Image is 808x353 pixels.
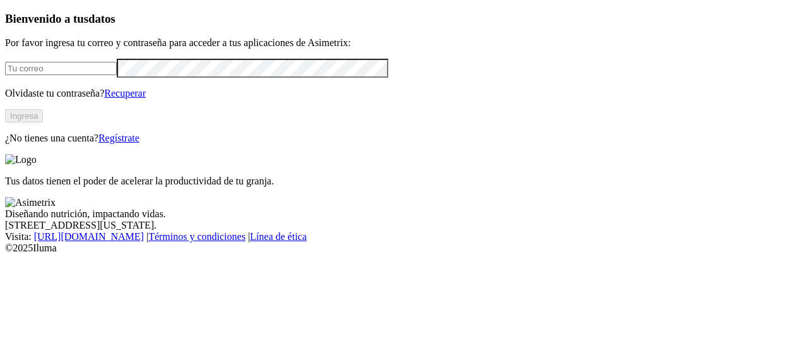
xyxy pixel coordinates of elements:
[5,208,803,220] div: Diseñando nutrición, impactando vidas.
[5,197,56,208] img: Asimetrix
[5,220,803,231] div: [STREET_ADDRESS][US_STATE].
[5,242,803,254] div: © 2025 Iluma
[148,231,246,242] a: Términos y condiciones
[5,12,803,26] h3: Bienvenido a tus
[5,231,803,242] div: Visita : | |
[104,88,146,99] a: Recuperar
[98,133,140,143] a: Regístrate
[5,154,37,165] img: Logo
[5,133,803,144] p: ¿No tienes una cuenta?
[88,12,116,25] span: datos
[5,88,803,99] p: Olvidaste tu contraseña?
[5,37,803,49] p: Por favor ingresa tu correo y contraseña para acceder a tus aplicaciones de Asimetrix:
[5,176,803,187] p: Tus datos tienen el poder de acelerar la productividad de tu granja.
[5,62,117,75] input: Tu correo
[34,231,144,242] a: [URL][DOMAIN_NAME]
[5,109,43,123] button: Ingresa
[250,231,307,242] a: Línea de ética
